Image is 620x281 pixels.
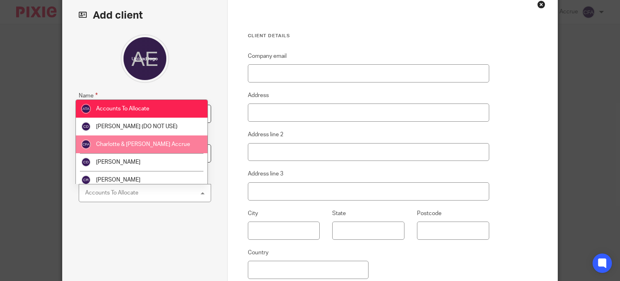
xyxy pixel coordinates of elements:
[248,91,269,99] label: Address
[248,209,258,218] label: City
[81,122,91,131] img: svg%3E
[96,142,190,147] span: Charlotte & [PERSON_NAME] Accrue
[81,157,91,167] img: svg%3E
[96,177,140,183] span: [PERSON_NAME]
[96,159,140,165] span: [PERSON_NAME]
[96,124,178,129] span: [PERSON_NAME] (DO NOT USE)
[248,131,283,139] label: Address line 2
[79,91,98,100] label: Name
[417,209,442,218] label: Postcode
[332,209,346,218] label: State
[537,0,545,8] div: Close this dialog window
[96,106,149,112] span: Accounts To Allocate
[248,249,268,257] label: Country
[85,190,138,196] div: Accounts To Allocate
[81,104,91,114] img: svg%3E
[248,33,489,39] h3: Client details
[79,8,211,22] h2: Add client
[81,139,91,149] img: svg%3E
[81,175,91,185] img: svg%3E
[248,52,287,60] label: Company email
[248,170,283,178] label: Address line 3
